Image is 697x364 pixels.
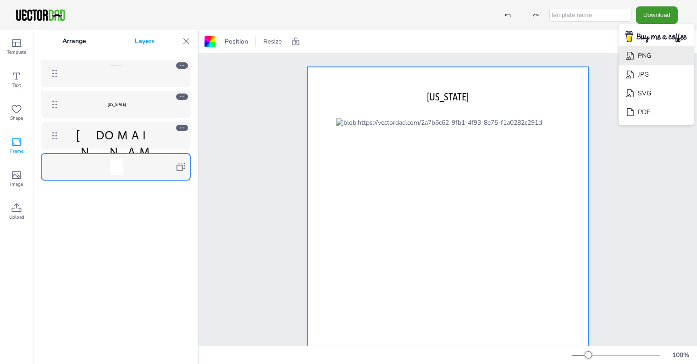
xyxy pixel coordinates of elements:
[260,34,286,49] button: Resize
[41,91,191,118] div: [US_STATE]
[15,8,66,22] img: VectorDad-1.png
[636,6,678,23] button: Download
[111,30,179,52] p: Layers
[669,351,691,359] div: 100 %
[9,214,24,221] span: Upload
[619,65,694,84] li: JPG
[620,28,693,46] img: buymecoffee.png
[41,60,191,87] div: blob:https://vectordad.com/88b2c2b0-77cc-42cf-9708-2baeebcc264b
[619,84,694,103] li: SVG
[10,181,23,188] span: Image
[619,46,694,65] li: PNG
[12,82,21,89] span: Text
[619,24,694,125] ul: Download
[619,103,694,121] li: PDF
[223,37,250,46] span: Position
[10,115,23,122] span: Shape
[108,102,126,107] span: [US_STATE]
[10,148,23,155] span: Frame
[427,91,469,103] span: [US_STATE]
[549,9,631,22] input: template name
[38,30,111,52] p: Arrange
[7,49,26,56] span: Template
[76,128,158,176] span: [DOMAIN_NAME]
